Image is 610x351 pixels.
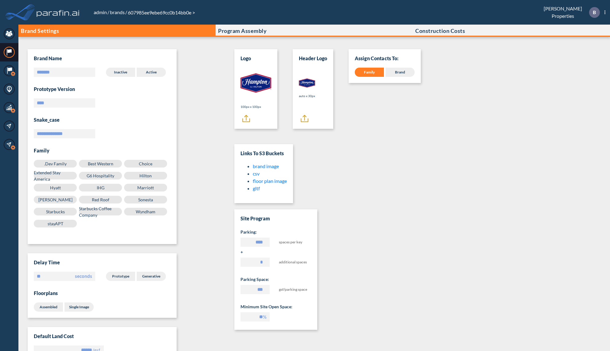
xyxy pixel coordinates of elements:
label: .Dev Family [34,160,77,168]
a: csv [253,171,260,176]
p: auto x 30px [299,94,315,98]
label: Starbucks Coffee Company [79,208,122,215]
img: Logo [240,68,271,98]
div: Family [355,68,384,77]
p: Construction Costs [415,28,465,34]
label: Sonesta [124,196,167,203]
label: G6 Hospitality [79,172,122,179]
label: Best Western [79,160,122,168]
h3: Header Logo [299,55,327,61]
h3: Site Program [240,215,311,222]
h3: Family [34,148,170,154]
label: % [263,314,267,320]
h3: snake_case [34,117,170,123]
label: [PERSON_NAME] [34,196,77,203]
label: Red Roof [79,196,122,203]
label: Extended Stay America [34,172,77,179]
label: Active [137,68,166,77]
div: Brand [385,68,415,77]
h3: Links to S3 Buckets [240,150,287,156]
div: [PERSON_NAME] Properties [534,7,605,18]
span: additional spaces [279,258,308,269]
p: Assign Contacts To: [355,55,415,61]
span: gsf/parking space [279,285,308,296]
label: Generative [137,272,166,281]
img: logo [35,6,81,18]
p: 100px x 100px [240,105,271,109]
h5: Parking: [240,229,311,235]
label: Hyatt [34,184,77,191]
h3: Default land cost [34,333,170,339]
label: Single Image [65,302,94,312]
label: Assembled [34,302,63,312]
label: Inactive [106,68,135,77]
label: Marriott [124,184,167,191]
a: gltf [253,185,260,191]
button: Program Assembly [216,25,413,37]
h3: Prototype Version [34,86,170,92]
a: brands [109,9,125,15]
li: / [109,9,127,16]
p: Brand Settings [21,28,59,34]
label: Wyndham [124,208,167,215]
label: IHG [79,184,122,191]
span: 607985ee9ebe69cc0b14bb0e > [127,10,196,15]
button: Construction Costs [413,25,610,37]
label: Prototype [106,272,135,281]
label: stayAPT [34,220,77,227]
h3: Delay time [34,259,170,266]
p: Program Assembly [218,28,267,34]
h5: Minimum Site Open Space: [240,304,311,310]
li: / [93,9,109,16]
img: Logo header [299,78,315,88]
a: floor plan image [253,178,287,184]
a: brand image [253,163,279,169]
h5: + [240,249,311,255]
label: Hilton [124,172,167,179]
h3: Brand Name [34,55,62,61]
p: B [593,10,596,15]
button: Brand Settings [18,25,216,37]
label: Choice [124,160,167,168]
h5: Parking space: [240,276,311,282]
h3: Floorplans [34,290,170,296]
h3: Logo [240,55,251,61]
label: Starbucks [34,208,77,215]
a: admin [93,9,108,15]
span: spaces per key [279,238,308,249]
